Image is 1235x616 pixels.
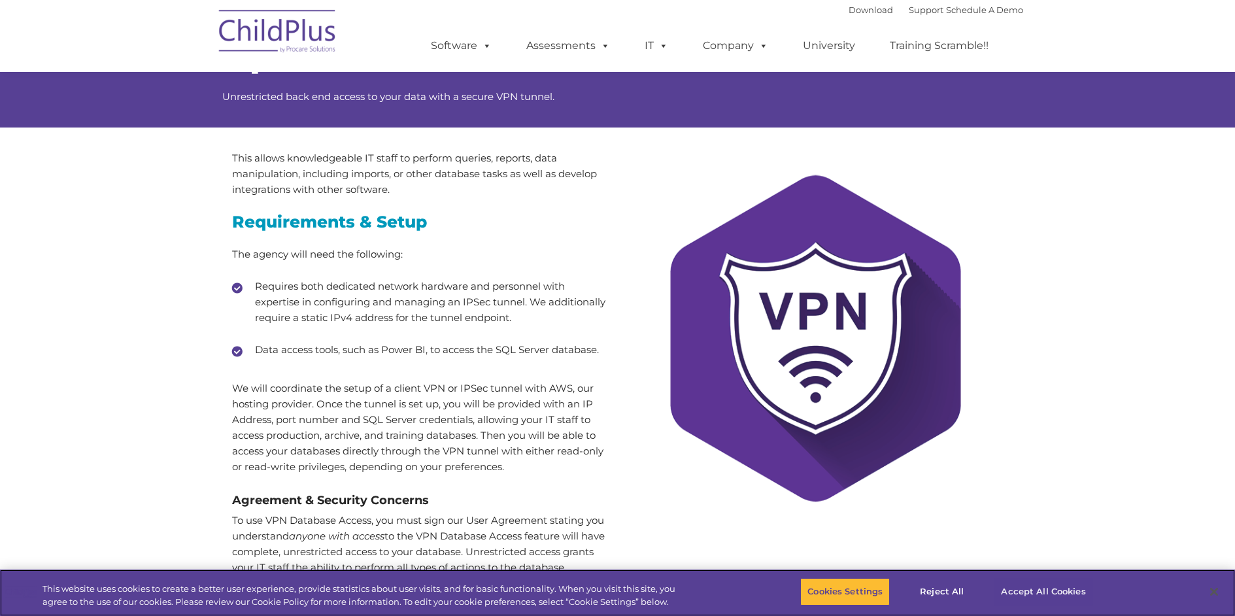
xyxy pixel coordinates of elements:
[690,33,781,59] a: Company
[790,33,868,59] a: University
[849,5,1023,15] font: |
[396,76,435,86] span: Last name
[901,578,983,606] button: Reject All
[232,491,608,509] h4: Agreement & Security Concerns
[513,33,623,59] a: Assessments
[849,5,893,15] a: Download
[946,5,1023,15] a: Schedule A Demo
[255,342,608,358] p: Data access tools, such as Power BI, to access the SQL Server database.
[255,279,608,326] p: Requires both dedicated network hardware and personnel with expertise in configuring and managing...
[232,150,608,197] p: This allows knowledgeable IT staff to perform queries, reports, data manipulation, including impo...
[212,1,343,66] img: ChildPlus by Procare Solutions
[994,578,1092,606] button: Accept All Cookies
[42,583,679,608] div: This website uses cookies to create a better user experience, provide statistics about user visit...
[232,247,608,262] p: The agency will need the following:
[289,530,384,542] em: anyone with access
[909,5,943,15] a: Support
[232,381,608,475] p: We will coordinate the setup of a client VPN or IPSec tunnel with AWS, our hosting provider. Once...
[800,578,890,606] button: Cookies Settings
[632,33,681,59] a: IT
[877,33,1002,59] a: Training Scramble!!
[396,129,451,139] span: Phone number
[1200,577,1228,606] button: Close
[232,214,608,230] h3: Requirements & Setup
[628,150,1004,526] img: VPN
[418,33,505,59] a: Software
[222,90,554,103] span: Unrestricted back end access to your data with a secure VPN tunnel.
